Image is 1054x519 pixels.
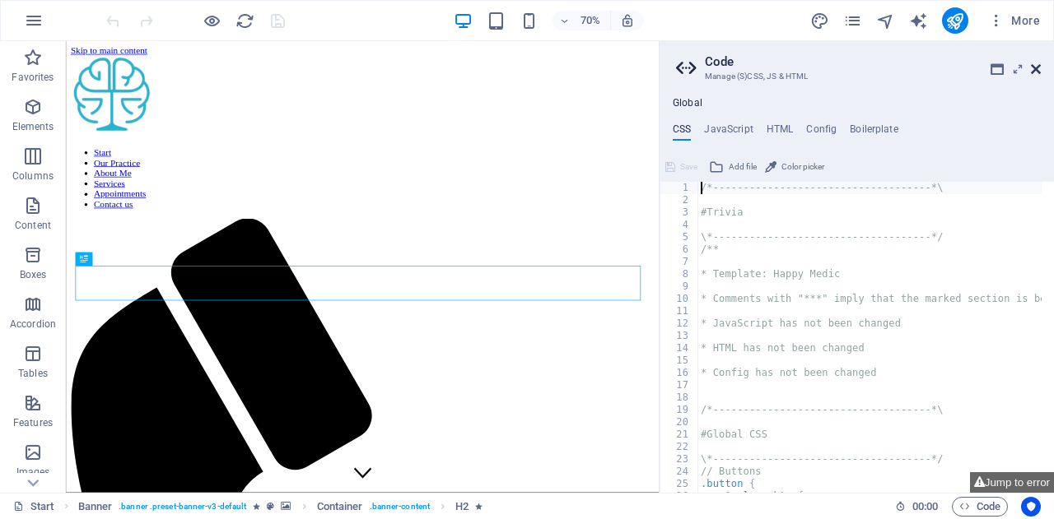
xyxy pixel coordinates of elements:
[16,466,50,479] p: Images
[767,123,794,141] h4: HTML
[20,268,47,281] p: Boxes
[952,497,1008,517] button: Code
[281,502,291,511] i: This element contains a background
[660,478,699,490] div: 25
[370,497,430,517] span: . banner-content
[781,157,824,177] span: Color picker
[660,182,699,194] div: 1
[660,342,699,354] div: 14
[475,502,483,511] i: Element contains an animation
[843,12,862,30] i: Pages (Ctrl+Alt+S)
[876,11,896,30] button: navigator
[704,123,753,141] h4: JavaScript
[267,502,274,511] i: This element is a customizable preset
[660,231,699,243] div: 5
[660,379,699,392] div: 17
[707,157,759,177] button: Add file
[18,367,48,380] p: Tables
[660,466,699,478] div: 24
[236,12,254,30] i: Reload page
[15,219,51,232] p: Content
[660,305,699,317] div: 11
[253,502,260,511] i: Element contains an animation
[942,7,968,34] button: publish
[620,13,635,28] i: On resize automatically adjust zoom level to fit chosen device.
[202,11,222,30] button: Click here to leave preview mode and continue editing
[1021,497,1041,517] button: Usercentrics
[660,490,699,503] div: 26
[660,194,699,206] div: 2
[553,11,611,30] button: 70%
[660,268,699,280] div: 8
[317,497,363,517] span: Click to select. Double-click to edit
[959,497,1000,517] span: Code
[705,69,1008,84] h3: Manage (S)CSS, JS & HTML
[660,392,699,404] div: 18
[843,11,863,30] button: pages
[673,123,691,141] h4: CSS
[12,71,54,84] p: Favorites
[660,453,699,466] div: 23
[912,497,938,517] span: 00 00
[850,123,898,141] h4: Boilerplate
[909,11,929,30] button: text_generator
[705,54,1041,69] h2: Code
[660,293,699,305] div: 10
[455,497,469,517] span: Click to select. Double-click to edit
[660,317,699,330] div: 12
[13,497,54,517] a: Click to cancel selection. Double-click to open Pages
[78,497,113,517] span: Click to select. Double-click to edit
[660,330,699,342] div: 13
[810,11,830,30] button: design
[7,7,116,21] a: Skip to main content
[577,11,604,30] h6: 70%
[10,317,56,331] p: Accordion
[763,157,827,177] button: Color picker
[895,497,939,517] h6: Session time
[660,206,699,219] div: 3
[988,12,1040,29] span: More
[78,497,483,517] nav: breadcrumb
[12,120,54,133] p: Elements
[12,169,54,183] p: Columns
[660,219,699,231] div: 4
[810,12,829,30] i: Design (Ctrl+Alt+Y)
[660,354,699,367] div: 15
[660,367,699,379] div: 16
[945,12,964,30] i: Publish
[235,11,254,30] button: reload
[660,256,699,268] div: 7
[660,429,699,441] div: 21
[660,441,699,453] div: 22
[924,500,926,512] span: :
[119,497,246,517] span: . banner .preset-banner-v3-default
[660,243,699,256] div: 6
[970,472,1054,493] button: Jump to error
[982,7,1047,34] button: More
[673,97,702,110] h4: Global
[660,280,699,293] div: 9
[660,404,699,416] div: 19
[876,12,895,30] i: Navigator
[806,123,837,141] h4: Config
[13,416,53,429] p: Features
[729,157,757,177] span: Add file
[660,416,699,429] div: 20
